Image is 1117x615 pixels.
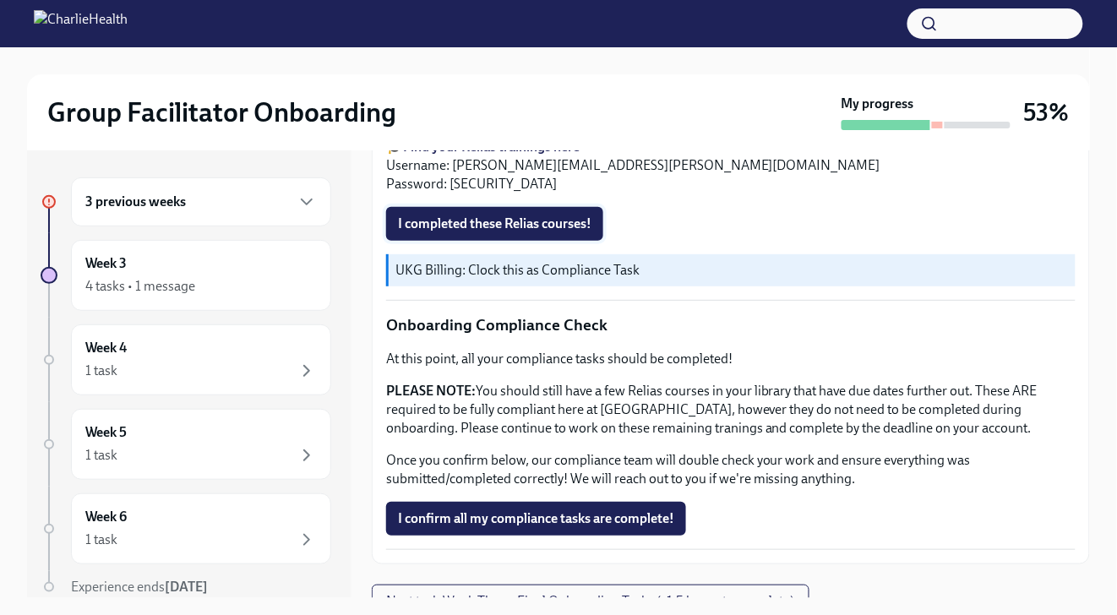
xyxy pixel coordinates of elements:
p: Once you confirm below, our compliance team will double check your work and ensure everything was... [386,451,1076,488]
a: Week 61 task [41,493,331,564]
span: Experience ends [71,579,208,595]
div: 4 tasks • 1 message [85,277,195,296]
h6: Week 6 [85,508,127,526]
div: 3 previous weeks [71,177,331,226]
h6: Week 5 [85,423,127,442]
span: I confirm all my compliance tasks are complete! [398,510,674,527]
h6: Week 3 [85,254,127,273]
p: At this point, all your compliance tasks should be completed! [386,350,1076,368]
strong: PLEASE NOTE: [386,383,476,399]
span: Next task : Week Three: Final Onboarding Tasks (~1.5 hours to complete) [386,593,795,610]
h6: 3 previous weeks [85,193,186,211]
h2: Group Facilitator Onboarding [47,95,396,129]
button: I confirm all my compliance tasks are complete! [386,502,686,536]
button: I completed these Relias courses! [386,207,603,241]
strong: [DATE] [165,579,208,595]
span: I completed these Relias courses! [398,215,591,232]
a: Week 34 tasks • 1 message [41,240,331,311]
div: 1 task [85,446,117,465]
h6: Week 4 [85,339,127,357]
p: You should still have a few Relias courses in your library that have due dates further out. These... [386,382,1076,438]
strong: My progress [842,95,914,113]
h3: 53% [1024,97,1070,128]
a: Week 51 task [41,409,331,480]
p: 🎓 Username: [PERSON_NAME][EMAIL_ADDRESS][PERSON_NAME][DOMAIN_NAME] Password: [SECURITY_DATA] [386,138,1076,193]
p: Onboarding Compliance Check [386,314,1076,336]
img: CharlieHealth [34,10,128,37]
div: 1 task [85,531,117,549]
a: Week 41 task [41,324,331,395]
p: UKG Billing: Clock this as Compliance Task [395,261,1069,280]
div: 1 task [85,362,117,380]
